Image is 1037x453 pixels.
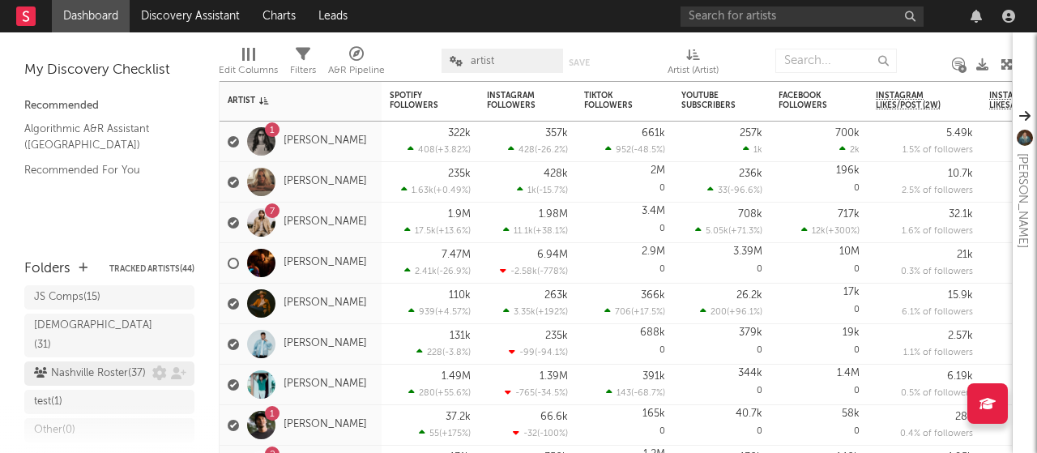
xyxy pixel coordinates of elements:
span: 12k [812,227,826,236]
div: ( ) [408,306,471,317]
div: Artist [228,96,349,105]
button: Filter by Artist [357,92,373,109]
div: 263k [544,290,568,301]
span: -26.9 % [439,267,468,276]
div: ( ) [500,266,568,276]
div: 37.2k [446,412,471,422]
div: 58k [842,408,860,419]
span: 200 [711,308,727,317]
div: [DEMOGRAPHIC_DATA] ( 31 ) [34,316,152,355]
div: ( ) [408,144,471,155]
div: 66.6k [540,412,568,422]
div: Recommended [24,96,194,116]
span: 706 [615,308,631,317]
a: [DEMOGRAPHIC_DATA](31) [24,314,194,357]
div: 2.9M [642,246,665,257]
div: ( ) [416,347,471,357]
button: Filter by Instagram Followers [552,92,568,109]
div: 391k [642,371,665,382]
div: 0 [779,162,860,202]
div: 10.7k [948,169,973,179]
span: -3.8 % [445,348,468,357]
div: Spotify Followers [390,91,446,110]
a: [PERSON_NAME] [284,337,367,351]
span: 6.1 % of followers [902,308,973,317]
div: ( ) [700,306,762,317]
span: 952 [616,146,631,155]
span: 1k [753,146,762,155]
div: 0 [681,324,762,364]
div: A&R Pipeline [328,41,385,88]
div: 257k [740,128,762,139]
div: ( ) [509,347,568,357]
div: 0 [584,243,665,283]
span: +4.57 % [437,308,468,317]
span: +13.6 % [438,227,468,236]
div: YouTube Subscribers [681,91,738,110]
span: 428 [518,146,535,155]
div: 32.1k [949,209,973,220]
div: 717k [838,209,860,220]
div: 1.98M [539,209,568,220]
div: 15.9k [948,290,973,301]
div: Filters [290,61,316,80]
div: [PERSON_NAME] [1013,153,1032,248]
span: 1.5 % of followers [903,146,973,155]
div: ( ) [503,306,568,317]
div: TikTok Followers [584,91,641,110]
span: 5.05k [706,227,728,236]
span: -68.7 % [634,389,663,398]
div: 700k [835,128,860,139]
a: test(1) [24,390,194,414]
div: ( ) [404,266,471,276]
span: -15.7 % [539,186,565,195]
a: Nashville Roster(37) [24,361,194,386]
div: 236k [739,169,762,179]
div: My Discovery Checklist [24,61,194,80]
div: Folders [24,259,70,279]
a: Other(0) [24,418,194,442]
div: 3.4M [642,206,665,216]
span: -26.2 % [537,146,565,155]
div: 0 [681,243,762,283]
span: 0.4 % of followers [900,429,973,438]
div: 40.7k [736,408,762,419]
div: ( ) [505,387,568,398]
div: 0 [779,243,860,283]
div: 0 [681,365,762,404]
div: ( ) [604,306,665,317]
div: A&R Pipeline [328,61,385,80]
div: Artist (Artist) [668,41,719,88]
span: 408 [418,146,435,155]
div: 3.39M [733,246,762,257]
span: 1.1 % of followers [903,348,973,357]
a: [PERSON_NAME] [284,175,367,189]
a: [PERSON_NAME] [284,135,367,148]
div: JS Comps ( 15 ) [34,288,100,307]
span: 2.41k [415,267,437,276]
span: +71.3 % [731,227,760,236]
span: 228 [427,348,442,357]
span: 939 [419,308,435,317]
span: +175 % [442,429,468,438]
div: 688k [640,327,665,338]
div: 235k [545,331,568,341]
div: ( ) [401,185,471,195]
div: Facebook Followers [779,91,835,110]
div: 19k [843,327,860,338]
a: JS Comps(15) [24,285,194,310]
div: 285 [955,412,973,422]
span: Instagram Likes/Post (2w) [876,91,949,110]
span: 0.5 % of followers [901,389,973,398]
span: 1.63k [412,186,433,195]
div: 196k [836,165,860,176]
span: 280 [419,389,435,398]
input: Search for artists [681,6,924,27]
span: +55.6 % [437,389,468,398]
div: ( ) [419,428,471,438]
div: 428k [544,169,568,179]
span: 11.1k [514,227,533,236]
div: ( ) [404,225,471,236]
div: ( ) [695,225,762,236]
div: 6.94M [537,250,568,260]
